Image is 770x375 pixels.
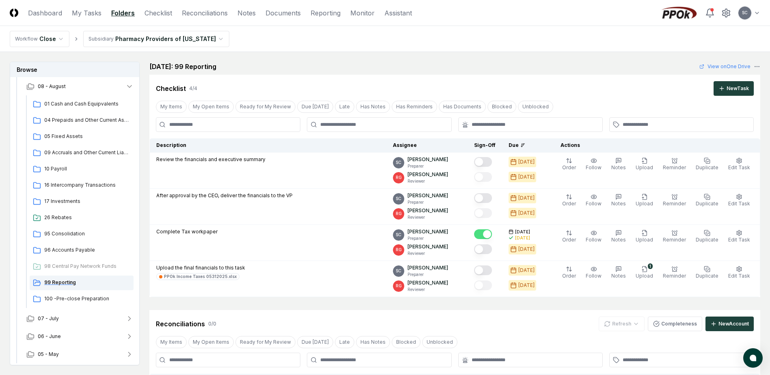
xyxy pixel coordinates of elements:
[636,237,653,243] span: Upload
[396,247,402,253] span: RG
[44,295,130,302] span: 100 -Pre-close Preparation
[408,171,448,178] p: [PERSON_NAME]
[586,273,602,279] span: Follow
[156,319,205,329] div: Reconciliations
[182,8,228,18] a: Reconciliations
[44,230,130,237] span: 95 Consolidation
[584,192,603,209] button: Follow
[396,232,401,238] span: SC
[610,156,628,173] button: Notes
[439,101,486,113] button: Has Documents
[44,133,130,140] span: 05 Fixed Assets
[636,164,653,170] span: Upload
[636,273,653,279] span: Upload
[30,178,134,193] a: 16 Intercompany Transactions
[518,158,535,166] div: [DATE]
[111,8,135,18] a: Folders
[30,276,134,290] a: 99 Reporting
[20,95,140,310] div: 08 - August
[509,142,541,149] div: Due
[518,209,535,217] div: [DATE]
[474,229,492,239] button: Mark complete
[386,138,468,153] th: Assignee
[561,156,578,173] button: Order
[611,273,626,279] span: Notes
[408,199,448,205] p: Preparer
[562,200,576,207] span: Order
[408,272,448,278] p: Preparer
[699,63,751,70] a: View onOne Drive
[610,192,628,209] button: Notes
[10,9,18,17] img: Logo
[44,279,130,286] span: 99 Reporting
[28,8,62,18] a: Dashboard
[660,6,699,19] img: PPOk logo
[562,237,576,243] span: Order
[474,208,492,218] button: Mark complete
[727,228,752,245] button: Edit Task
[696,164,718,170] span: Duplicate
[515,229,530,235] span: [DATE]
[156,336,187,348] button: My Items
[408,228,448,235] p: [PERSON_NAME]
[584,156,603,173] button: Follow
[408,235,448,241] p: Preparer
[392,101,437,113] button: Has Reminders
[474,265,492,275] button: Mark complete
[356,336,390,348] button: Has Notes
[718,320,749,328] div: New Account
[30,162,134,177] a: 10 Payroll
[561,264,578,281] button: Order
[44,165,130,172] span: 10 Payroll
[30,259,134,274] a: 98 Central Pay Network Funds
[474,280,492,290] button: Mark complete
[743,348,763,368] button: atlas-launcher
[408,279,448,287] p: [PERSON_NAME]
[150,138,387,153] th: Description
[396,196,401,202] span: SC
[474,244,492,254] button: Mark complete
[20,345,140,363] button: 05 - May
[189,85,197,92] div: 4 / 4
[694,228,720,245] button: Duplicate
[562,164,576,170] span: Order
[265,8,301,18] a: Documents
[696,237,718,243] span: Duplicate
[518,246,535,253] div: [DATE]
[738,6,752,20] button: SC
[634,156,655,173] button: Upload
[696,273,718,279] span: Duplicate
[408,250,448,256] p: Reviewer
[10,42,140,365] div: 2025
[30,113,134,128] a: 04 Prepaids and Other Current Assets
[164,274,237,280] div: PPOk Income Taxes 05312025.xlsx
[584,228,603,245] button: Follow
[408,192,448,199] p: [PERSON_NAME]
[335,101,354,113] button: Late
[727,192,752,209] button: Edit Task
[396,211,402,217] span: RG
[44,214,130,221] span: 26 Rebates
[586,164,602,170] span: Follow
[237,8,256,18] a: Notes
[145,8,172,18] a: Checklist
[728,164,750,170] span: Edit Task
[235,101,295,113] button: Ready for My Review
[663,200,686,207] span: Reminder
[10,31,229,47] nav: breadcrumb
[705,317,754,331] button: NewAccount
[350,8,375,18] a: Monitor
[663,237,686,243] span: Reminder
[235,336,295,348] button: Ready for My Review
[335,336,354,348] button: Late
[694,192,720,209] button: Duplicate
[634,228,655,245] button: Upload
[742,10,748,16] span: SC
[487,101,516,113] button: Blocked
[636,200,653,207] span: Upload
[156,156,265,163] p: Review the financials and executive summary
[396,283,402,289] span: RG
[396,175,402,181] span: RG
[384,8,412,18] a: Assistant
[408,178,448,184] p: Reviewer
